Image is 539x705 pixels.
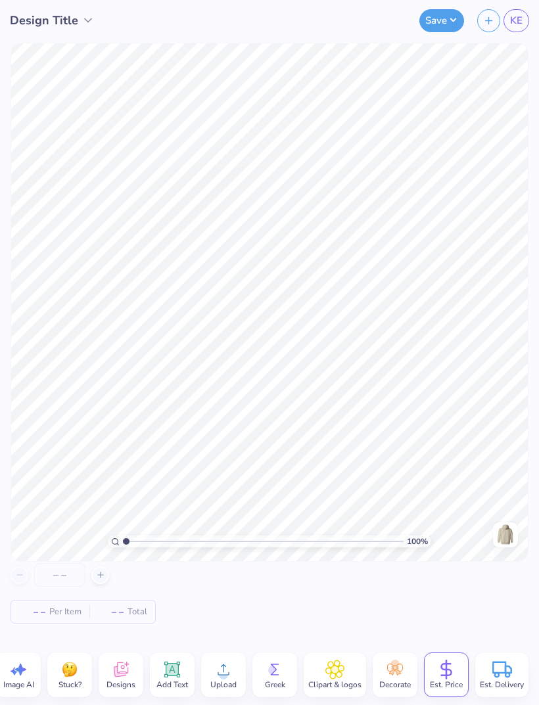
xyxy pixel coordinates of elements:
[59,679,82,690] span: Stuck?
[49,605,82,619] span: Per Item
[10,12,78,30] span: Design Title
[430,679,463,690] span: Est. Price
[34,563,85,587] input: – –
[480,679,524,690] span: Est. Delivery
[407,535,428,547] span: 100 %
[510,13,523,28] span: KE
[308,679,362,690] span: Clipart & logos
[60,660,80,679] img: Stuck?
[495,524,516,545] img: Back
[97,605,124,619] span: – –
[128,605,147,619] span: Total
[265,679,285,690] span: Greek
[19,605,45,619] span: – –
[210,679,237,690] span: Upload
[379,679,411,690] span: Decorate
[419,9,464,32] button: Save
[504,9,529,32] a: KE
[156,679,188,690] span: Add Text
[3,679,34,690] span: Image AI
[106,679,135,690] span: Designs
